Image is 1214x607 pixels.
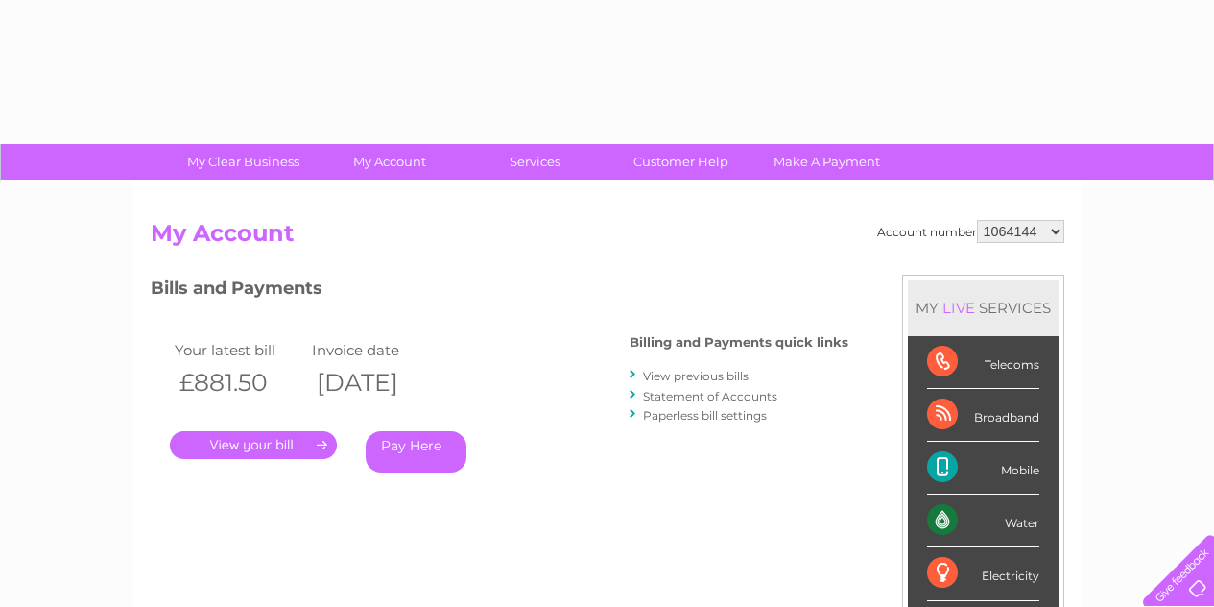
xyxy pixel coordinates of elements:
div: Account number [877,220,1064,243]
th: £881.50 [170,363,308,402]
td: Your latest bill [170,337,308,363]
h3: Bills and Payments [151,275,848,308]
div: Water [927,495,1039,547]
a: My Account [310,144,468,180]
td: Invoice date [307,337,445,363]
a: Services [456,144,614,180]
a: Make A Payment [748,144,906,180]
div: Electricity [927,547,1039,600]
a: My Clear Business [164,144,322,180]
div: MY SERVICES [908,280,1059,335]
th: [DATE] [307,363,445,402]
h4: Billing and Payments quick links [630,335,848,350]
a: Pay Here [366,431,466,473]
div: Broadband [927,389,1039,442]
div: Telecoms [927,336,1039,389]
a: Statement of Accounts [643,389,777,403]
div: Mobile [927,442,1039,495]
h2: My Account [151,220,1064,256]
a: . [170,431,337,459]
div: LIVE [939,299,979,317]
a: Paperless bill settings [643,408,767,423]
a: View previous bills [643,369,749,383]
a: Customer Help [602,144,760,180]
